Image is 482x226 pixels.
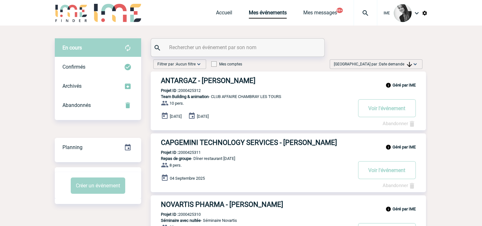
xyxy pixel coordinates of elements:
[151,88,201,93] p: 2000425312
[161,212,178,217] b: Projet ID :
[358,99,416,117] button: Voir l'événement
[379,62,412,66] span: Date demande
[161,200,352,208] h3: NOVARTIS PHARMA - [PERSON_NAME]
[334,61,412,67] span: [GEOGRAPHIC_DATA] par :
[211,62,242,66] label: Mes comptes
[62,102,91,108] span: Abandonnés
[249,10,287,19] a: Mes événements
[168,43,309,52] input: Rechercher un événement par son nom
[336,8,343,13] button: 99+
[161,150,178,155] b: Projet ID :
[407,62,412,67] img: arrow_downward.png
[170,114,182,119] span: [DATE]
[385,144,391,150] img: info_black_24dp.svg
[385,206,391,212] img: info_black_24dp.svg
[157,61,196,67] span: Filtrer par :
[55,77,141,96] div: Retrouvez ici tous les événements que vous avez décidé d'archiver
[151,218,352,223] p: - Séminaire Novartis
[392,83,416,87] b: Géré par IME
[55,4,88,22] img: IME-Finder
[161,94,209,99] span: Team Building & animation
[412,61,418,67] img: baseline_expand_more_white_24dp-b.png
[394,4,412,22] img: 101050-0.jpg
[151,77,426,85] a: ANTARGAZ - [PERSON_NAME]
[62,83,82,89] span: Archivés
[55,96,141,115] div: Retrouvez ici tous vos événements annulés
[303,10,337,19] a: Mes messages
[169,101,184,106] span: 10 pers.
[62,64,85,70] span: Confirmés
[170,176,205,181] span: 04 Septembre 2025
[161,77,352,85] h3: ANTARGAZ - [PERSON_NAME]
[196,61,202,67] img: baseline_expand_more_white_24dp-b.png
[384,11,390,15] span: IME
[151,212,201,217] p: 2000425310
[358,161,416,179] button: Voir l'événement
[55,138,141,156] a: Planning
[71,177,125,194] button: Créer un événement
[151,200,426,208] a: NOVARTIS PHARMA - [PERSON_NAME]
[383,121,416,126] a: Abandonner
[176,62,196,66] span: Aucun filtre
[169,163,182,168] span: 8 pers.
[197,114,209,119] span: [DATE]
[392,207,416,211] b: Géré par IME
[385,82,391,88] img: info_black_24dp.svg
[151,150,201,155] p: 2000425311
[62,144,83,150] span: Planning
[161,156,191,161] span: Repas de groupe
[383,183,416,188] a: Abandonner
[392,145,416,149] b: Géré par IME
[151,139,426,147] a: CAPGEMINI TECHNOLOGY SERVICES - [PERSON_NAME]
[216,10,232,19] a: Accueil
[55,138,141,157] div: Retrouvez ici tous vos événements organisés par date et état d'avancement
[161,218,201,223] span: Séminaire avec nuitée
[161,139,352,147] h3: CAPGEMINI TECHNOLOGY SERVICES - [PERSON_NAME]
[62,45,82,51] span: En cours
[151,156,352,161] p: - Dîner restaurant [DATE]
[55,38,141,57] div: Retrouvez ici tous vos évènements avant confirmation
[161,88,178,93] b: Projet ID :
[151,94,352,99] p: - CLUB AFFAIRE CHAMBRAY LES TOURS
